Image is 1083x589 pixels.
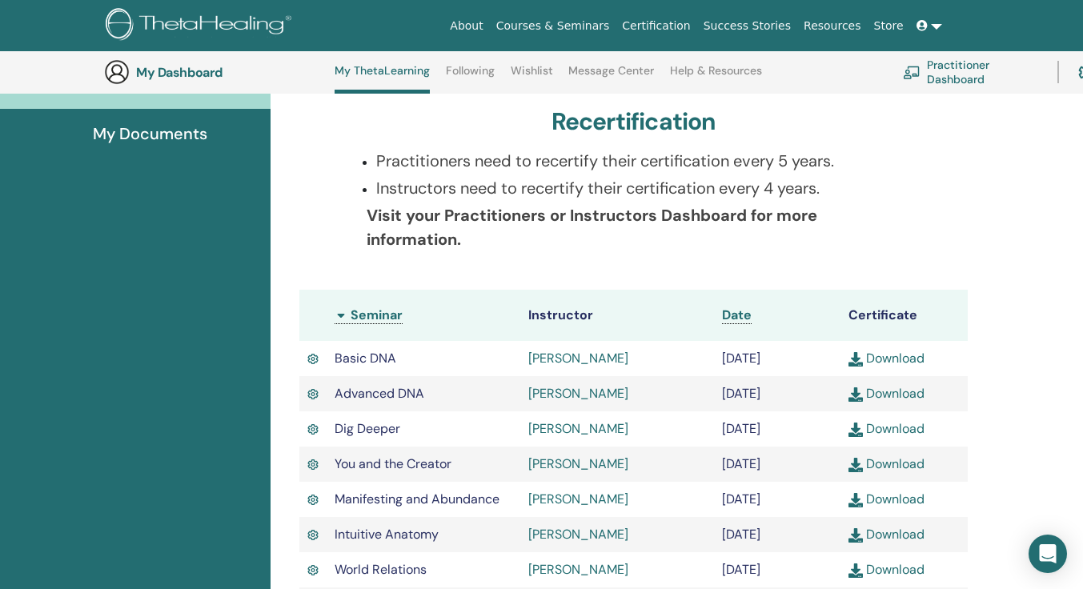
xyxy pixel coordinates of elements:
a: Practitioner Dashboard [903,54,1038,90]
td: [DATE] [714,341,841,376]
img: Active Certificate [307,387,318,402]
a: Download [848,350,925,367]
span: Advanced DNA [335,385,424,402]
img: Active Certificate [307,492,318,507]
span: Dig Deeper [335,420,400,437]
a: Wishlist [511,64,553,90]
td: [DATE] [714,376,841,411]
a: Message Center [568,64,654,90]
span: Intuitive Anatomy [335,526,439,543]
span: World Relations [335,561,427,578]
img: download.svg [848,563,863,578]
a: My ThetaLearning [335,64,430,94]
a: [PERSON_NAME] [528,561,628,578]
img: Active Certificate [307,527,318,543]
a: Download [848,455,925,472]
p: Practitioners need to recertify their certification every 5 years. [376,149,910,173]
a: Download [848,420,925,437]
a: [PERSON_NAME] [528,526,628,543]
a: [PERSON_NAME] [528,420,628,437]
a: [PERSON_NAME] [528,455,628,472]
a: Certification [616,11,696,41]
a: Download [848,526,925,543]
a: Download [848,385,925,402]
img: download.svg [848,423,863,437]
img: logo.png [106,8,297,44]
td: [DATE] [714,552,841,587]
a: Download [848,491,925,507]
img: download.svg [848,493,863,507]
a: Resources [797,11,868,41]
th: Certificate [840,290,968,341]
img: Active Certificate [307,351,318,367]
a: About [443,11,489,41]
a: Store [868,11,910,41]
span: Manifesting and Abundance [335,491,499,507]
span: You and the Creator [335,455,451,472]
span: Date [722,307,752,323]
a: [PERSON_NAME] [528,385,628,402]
img: generic-user-icon.jpg [104,59,130,85]
b: Visit your Practitioners or Instructors Dashboard for more information. [367,205,817,250]
a: Success Stories [697,11,797,41]
img: Active Certificate [307,422,318,437]
th: Instructor [520,290,714,341]
a: Courses & Seminars [490,11,616,41]
h3: My Dashboard [136,65,296,80]
h3: Recertification [552,107,716,136]
a: Date [722,307,752,324]
img: Active Certificate [307,563,318,578]
span: Basic DNA [335,350,396,367]
img: Active Certificate [307,457,318,472]
td: [DATE] [714,447,841,482]
img: chalkboard-teacher.svg [903,66,921,78]
a: [PERSON_NAME] [528,350,628,367]
a: [PERSON_NAME] [528,491,628,507]
p: Instructors need to recertify their certification every 4 years. [376,176,910,200]
td: [DATE] [714,482,841,517]
a: Download [848,561,925,578]
a: Help & Resources [670,64,762,90]
img: download.svg [848,352,863,367]
td: [DATE] [714,411,841,447]
img: download.svg [848,458,863,472]
span: My Documents [93,122,207,146]
div: Open Intercom Messenger [1029,535,1067,573]
img: download.svg [848,387,863,402]
td: [DATE] [714,517,841,552]
img: download.svg [848,528,863,543]
a: Following [446,64,495,90]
